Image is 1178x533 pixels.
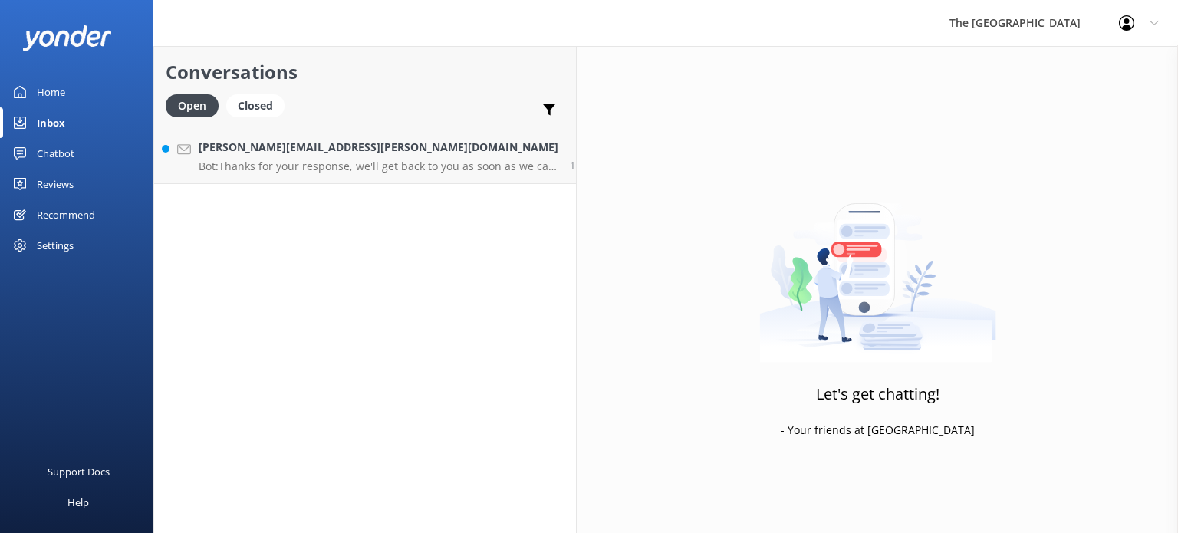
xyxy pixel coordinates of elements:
[154,127,576,184] a: [PERSON_NAME][EMAIL_ADDRESS][PERSON_NAME][DOMAIN_NAME]Bot:Thanks for your response, we'll get bac...
[166,97,226,114] a: Open
[23,25,111,51] img: yonder-white-logo.png
[570,159,584,172] span: 11:44pm 09-Aug-2025 (UTC -10:00) Pacific/Honolulu
[37,138,74,169] div: Chatbot
[226,97,292,114] a: Closed
[199,160,558,173] p: Bot: Thanks for your response, we'll get back to you as soon as we can during opening hours.
[37,169,74,199] div: Reviews
[67,487,89,518] div: Help
[226,94,285,117] div: Closed
[37,199,95,230] div: Recommend
[37,107,65,138] div: Inbox
[166,94,219,117] div: Open
[166,58,564,87] h2: Conversations
[37,230,74,261] div: Settings
[199,139,558,156] h4: [PERSON_NAME][EMAIL_ADDRESS][PERSON_NAME][DOMAIN_NAME]
[781,422,975,439] p: - Your friends at [GEOGRAPHIC_DATA]
[759,171,996,363] img: artwork of a man stealing a conversation from at giant smartphone
[816,382,939,406] h3: Let's get chatting!
[37,77,65,107] div: Home
[48,456,110,487] div: Support Docs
